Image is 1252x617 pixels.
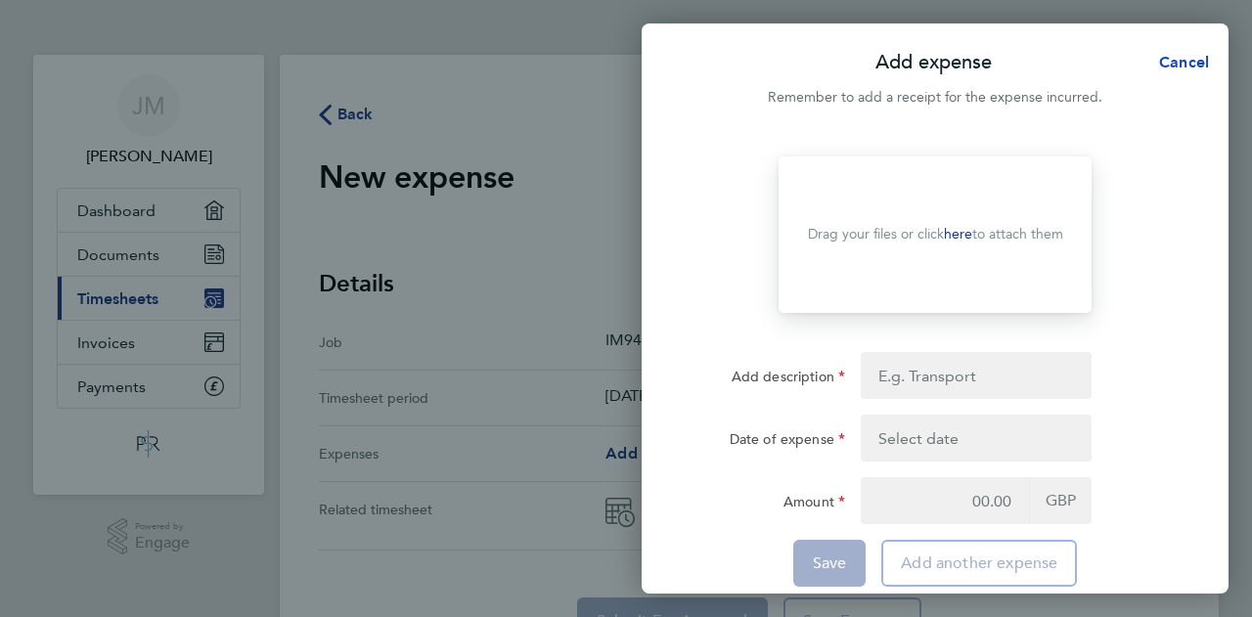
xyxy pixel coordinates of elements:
div: Remember to add a receipt for the expense incurred. [642,86,1229,110]
input: E.g. Transport [861,352,1092,399]
a: here [944,226,972,242]
span: Cancel [1153,53,1209,71]
p: Drag your files or click to attach them [808,225,1063,244]
button: Cancel [1128,43,1229,82]
label: Add description [732,368,845,391]
p: Add expense [875,49,992,76]
label: Amount [783,493,845,516]
label: Date of expense [730,430,845,454]
input: 00.00 [861,477,1029,524]
span: GBP [1029,477,1092,524]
